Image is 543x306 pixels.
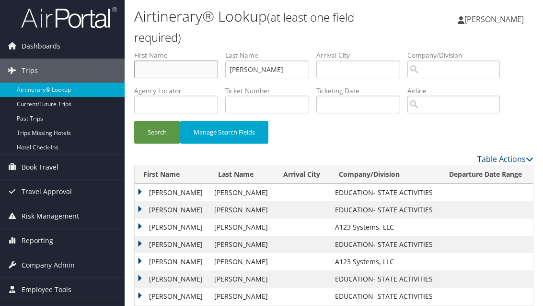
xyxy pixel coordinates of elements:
[330,288,440,305] td: EDUCATION- STATE ACTIVITIES
[458,5,533,34] a: [PERSON_NAME]
[330,270,440,288] td: EDUCATION- STATE ACTIVITIES
[135,219,209,236] td: [PERSON_NAME]
[316,50,407,60] label: Arrival City
[275,165,330,184] th: Arrival City: activate to sort column ascending
[209,253,275,270] td: [PERSON_NAME]
[22,180,72,204] span: Travel Approval
[22,204,79,228] span: Risk Management
[464,14,524,24] span: [PERSON_NAME]
[21,6,117,29] img: airportal-logo.png
[330,201,440,219] td: EDUCATION- STATE ACTIVITIES
[134,6,400,47] h1: Airtinerary® Lookup
[330,219,440,236] td: A123 Systems, LLC
[135,270,209,288] td: [PERSON_NAME]
[209,184,275,201] td: [PERSON_NAME]
[225,86,316,96] label: Ticket Number
[330,165,440,184] th: Company/Division
[134,86,225,96] label: Agency Locator
[180,121,268,144] button: Manage Search Fields
[22,34,60,58] span: Dashboards
[135,236,209,253] td: [PERSON_NAME]
[407,86,507,96] label: Airline
[22,229,53,253] span: Reporting
[440,165,533,184] th: Departure Date Range: activate to sort column ascending
[330,253,440,270] td: A123 Systems, LLC
[209,236,275,253] td: [PERSON_NAME]
[316,86,407,96] label: Ticketing Date
[477,154,533,164] a: Table Actions
[209,201,275,219] td: [PERSON_NAME]
[22,278,71,302] span: Employee Tools
[330,184,440,201] td: EDUCATION- STATE ACTIVITIES
[22,155,58,179] span: Book Travel
[135,288,209,305] td: [PERSON_NAME]
[209,288,275,305] td: [PERSON_NAME]
[209,270,275,288] td: [PERSON_NAME]
[209,219,275,236] td: [PERSON_NAME]
[330,236,440,253] td: EDUCATION- STATE ACTIVITIES
[209,165,275,184] th: Last Name: activate to sort column ascending
[135,253,209,270] td: [PERSON_NAME]
[134,121,180,144] button: Search
[407,50,507,60] label: Company/Division
[134,50,225,60] label: First Name
[135,184,209,201] td: [PERSON_NAME]
[22,59,38,83] span: Trips
[135,165,209,184] th: First Name: activate to sort column ascending
[135,201,209,219] td: [PERSON_NAME]
[225,50,316,60] label: Last Name
[22,253,75,277] span: Company Admin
